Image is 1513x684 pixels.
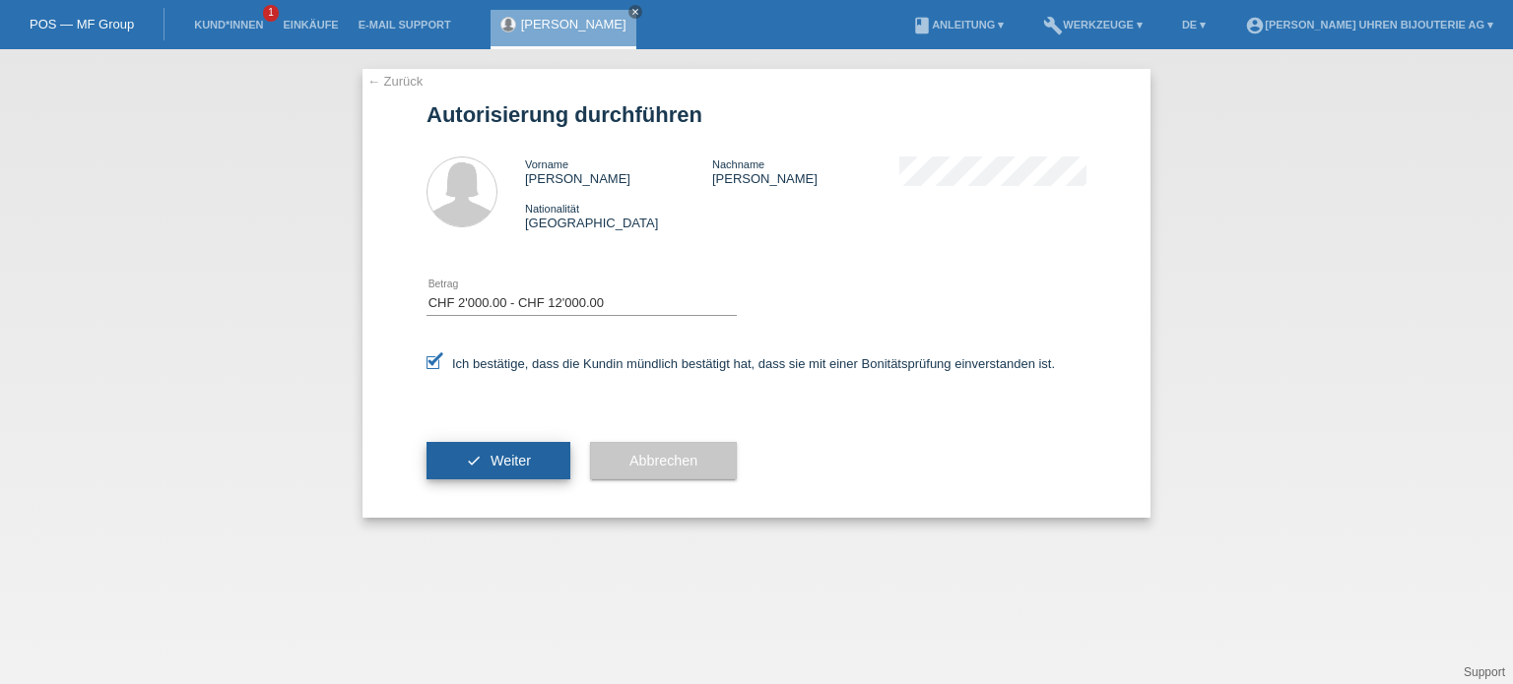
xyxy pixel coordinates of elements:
[1172,19,1216,31] a: DE ▾
[525,158,568,170] span: Vorname
[712,158,764,170] span: Nachname
[273,19,348,31] a: Einkäufe
[525,156,712,186] div: [PERSON_NAME]
[902,19,1014,31] a: bookAnleitung ▾
[1235,19,1503,31] a: account_circle[PERSON_NAME] Uhren Bijouterie AG ▾
[1033,19,1152,31] a: buildWerkzeuge ▾
[491,453,531,468] span: Weiter
[628,5,642,19] a: close
[525,201,712,230] div: [GEOGRAPHIC_DATA]
[590,442,737,479] button: Abbrechen
[912,16,932,35] i: book
[1464,665,1505,679] a: Support
[1245,16,1265,35] i: account_circle
[466,453,482,468] i: check
[367,74,423,89] a: ← Zurück
[525,203,579,215] span: Nationalität
[349,19,461,31] a: E-Mail Support
[521,17,626,31] a: [PERSON_NAME]
[629,453,697,468] span: Abbrechen
[184,19,273,31] a: Kund*innen
[427,442,570,479] button: check Weiter
[427,102,1086,127] h1: Autorisierung durchführen
[427,356,1055,371] label: Ich bestätige, dass die Kundin mündlich bestätigt hat, dass sie mit einer Bonitätsprüfung einvers...
[630,7,640,17] i: close
[712,156,899,186] div: [PERSON_NAME]
[263,5,279,22] span: 1
[1043,16,1063,35] i: build
[30,17,134,31] a: POS — MF Group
